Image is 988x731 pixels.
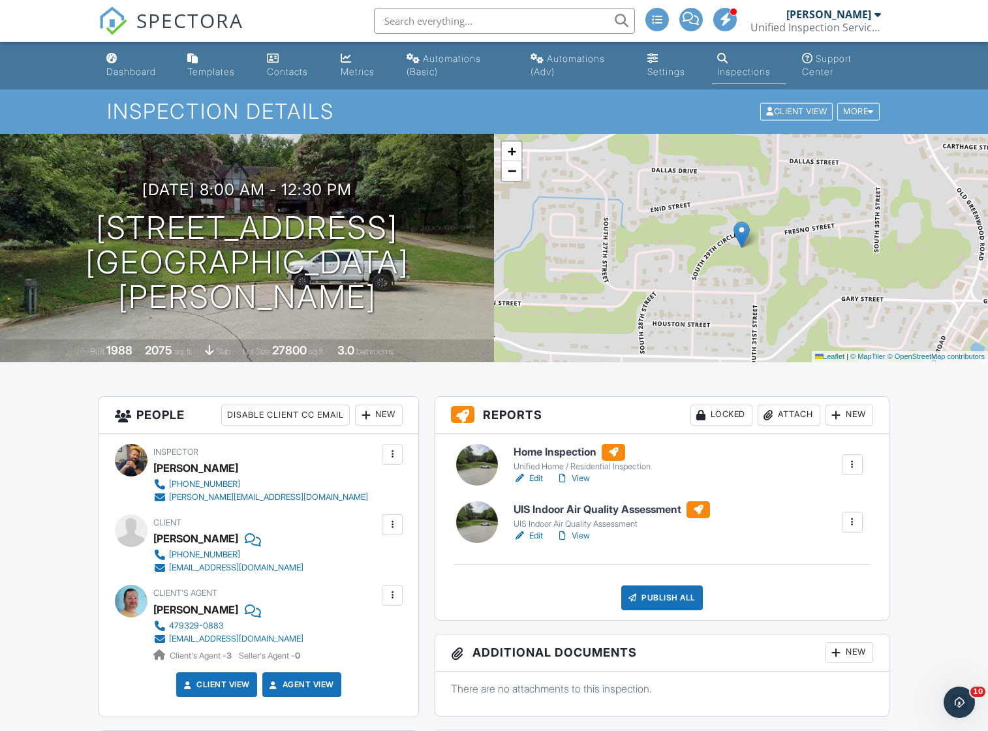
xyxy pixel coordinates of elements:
[514,501,710,530] a: UIS Indoor Air Quality Assessment UIS Indoor Air Quality Assessment
[802,53,852,77] div: Support Center
[153,600,238,619] a: [PERSON_NAME]
[690,405,752,426] div: Locked
[145,343,172,357] div: 2075
[153,458,238,478] div: [PERSON_NAME]
[826,642,873,663] div: New
[295,651,300,661] strong: 0
[106,66,156,77] div: Dashboard
[182,47,251,84] a: Templates
[525,47,632,84] a: Automations (Advanced)
[514,472,543,485] a: Edit
[187,66,235,77] div: Templates
[272,343,307,357] div: 27800
[170,651,234,661] span: Client's Agent -
[169,563,303,573] div: [EMAIL_ADDRESS][DOMAIN_NAME]
[647,66,685,77] div: Settings
[826,405,873,426] div: New
[846,352,848,360] span: |
[169,621,224,631] div: 479329-0883
[759,106,836,116] a: Client View
[712,47,786,84] a: Inspections
[337,343,354,357] div: 3.0
[888,352,985,360] a: © OpenStreetMap contributors
[642,47,702,84] a: Settings
[309,347,325,356] span: sq.ft.
[514,519,710,529] div: UIS Indoor Air Quality Assessment
[514,444,651,461] h6: Home Inspection
[153,619,303,632] a: 479329-0883
[514,529,543,542] a: Edit
[531,53,605,77] div: Automations (Adv)
[750,21,881,34] div: Unified Inspection Services, LLC
[514,444,651,473] a: Home Inspection Unified Home / Residential Inspection
[508,163,516,179] span: −
[451,681,873,696] p: There are no attachments to this inspection.
[435,634,889,672] h3: Additional Documents
[153,529,238,548] div: [PERSON_NAME]
[621,585,703,610] div: Publish All
[153,518,181,527] span: Client
[153,561,303,574] a: [EMAIL_ADDRESS][DOMAIN_NAME]
[174,347,193,356] span: sq. ft.
[502,161,521,181] a: Zoom out
[760,103,833,121] div: Client View
[970,687,985,697] span: 10
[407,53,481,77] div: Automations (Basic)
[262,47,325,84] a: Contacts
[717,66,771,77] div: Inspections
[101,47,172,84] a: Dashboard
[243,347,270,356] span: Lot Size
[153,478,368,491] a: [PHONE_NUMBER]
[435,397,889,434] h3: Reports
[169,550,240,560] div: [PHONE_NUMBER]
[226,651,232,661] strong: 3
[797,47,887,84] a: Support Center
[944,687,975,718] iframe: Intercom live chat
[374,8,635,34] input: Search everything...
[142,181,352,198] h3: [DATE] 8:00 am - 12:30 pm
[153,588,217,598] span: Client's Agent
[153,548,303,561] a: [PHONE_NUMBER]
[221,405,350,426] div: Disable Client CC Email
[169,634,303,644] div: [EMAIL_ADDRESS][DOMAIN_NAME]
[99,397,418,434] h3: People
[153,447,198,457] span: Inspector
[107,100,881,123] h1: Inspection Details
[502,142,521,161] a: Zoom in
[401,47,515,84] a: Automations (Basic)
[216,347,230,356] span: slab
[239,651,300,661] span: Seller's Agent -
[153,632,303,645] a: [EMAIL_ADDRESS][DOMAIN_NAME]
[106,343,132,357] div: 1988
[169,492,368,503] div: [PERSON_NAME][EMAIL_ADDRESS][DOMAIN_NAME]
[514,501,710,518] h6: UIS Indoor Air Quality Assessment
[514,461,651,472] div: Unified Home / Residential Inspection
[355,405,403,426] div: New
[508,143,516,159] span: +
[733,221,750,248] img: Marker
[837,103,880,121] div: More
[356,347,394,356] span: bathrooms
[267,678,334,691] a: Agent View
[341,66,375,77] div: Metrics
[850,352,886,360] a: © MapTiler
[136,7,243,34] span: SPECTORA
[21,211,473,314] h1: [STREET_ADDRESS] [GEOGRAPHIC_DATA][PERSON_NAME]
[153,491,368,504] a: [PERSON_NAME][EMAIL_ADDRESS][DOMAIN_NAME]
[556,529,590,542] a: View
[335,47,391,84] a: Metrics
[556,472,590,485] a: View
[267,66,308,77] div: Contacts
[758,405,820,426] div: Attach
[90,347,104,356] span: Built
[169,479,240,490] div: [PHONE_NUMBER]
[181,678,250,691] a: Client View
[99,7,127,35] img: The Best Home Inspection Software - Spectora
[815,352,844,360] a: Leaflet
[99,18,243,45] a: SPECTORA
[786,8,871,21] div: [PERSON_NAME]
